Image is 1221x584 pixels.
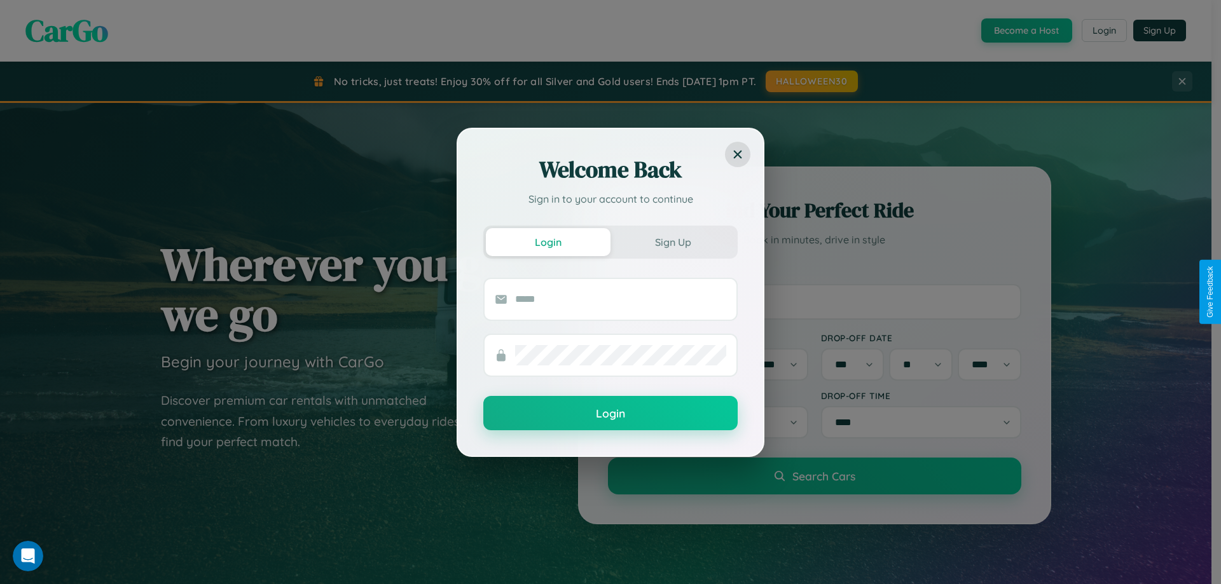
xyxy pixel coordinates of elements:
[1206,266,1215,318] div: Give Feedback
[610,228,735,256] button: Sign Up
[13,541,43,571] iframe: Intercom live chat
[483,396,738,430] button: Login
[483,154,738,185] h2: Welcome Back
[483,191,738,207] p: Sign in to your account to continue
[486,228,610,256] button: Login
